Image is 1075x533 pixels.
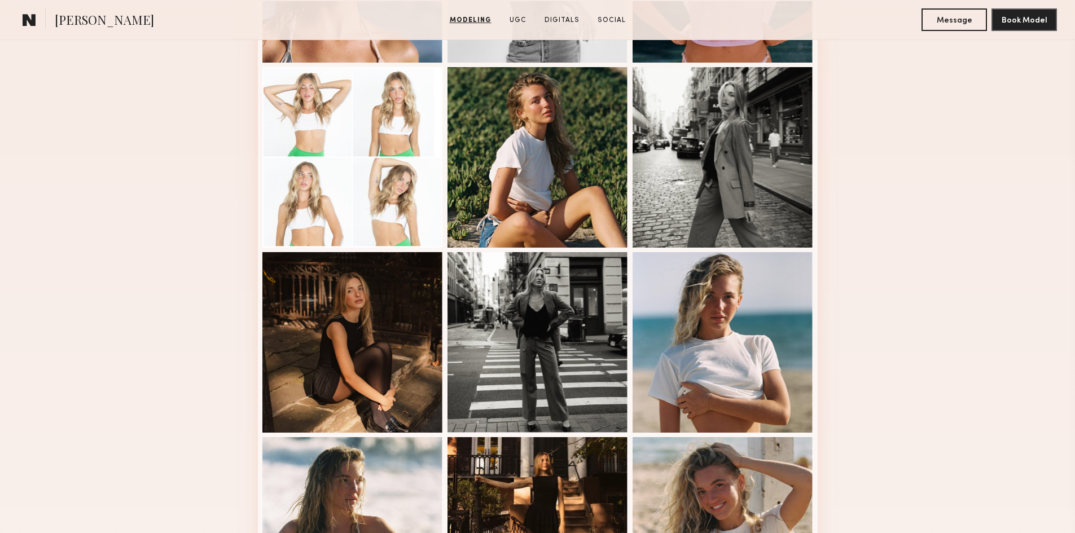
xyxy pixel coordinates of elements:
[922,8,987,31] button: Message
[540,15,584,25] a: Digitals
[991,8,1057,31] button: Book Model
[505,15,531,25] a: UGC
[991,15,1057,24] a: Book Model
[55,11,154,31] span: [PERSON_NAME]
[593,15,630,25] a: Social
[445,15,496,25] a: Modeling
